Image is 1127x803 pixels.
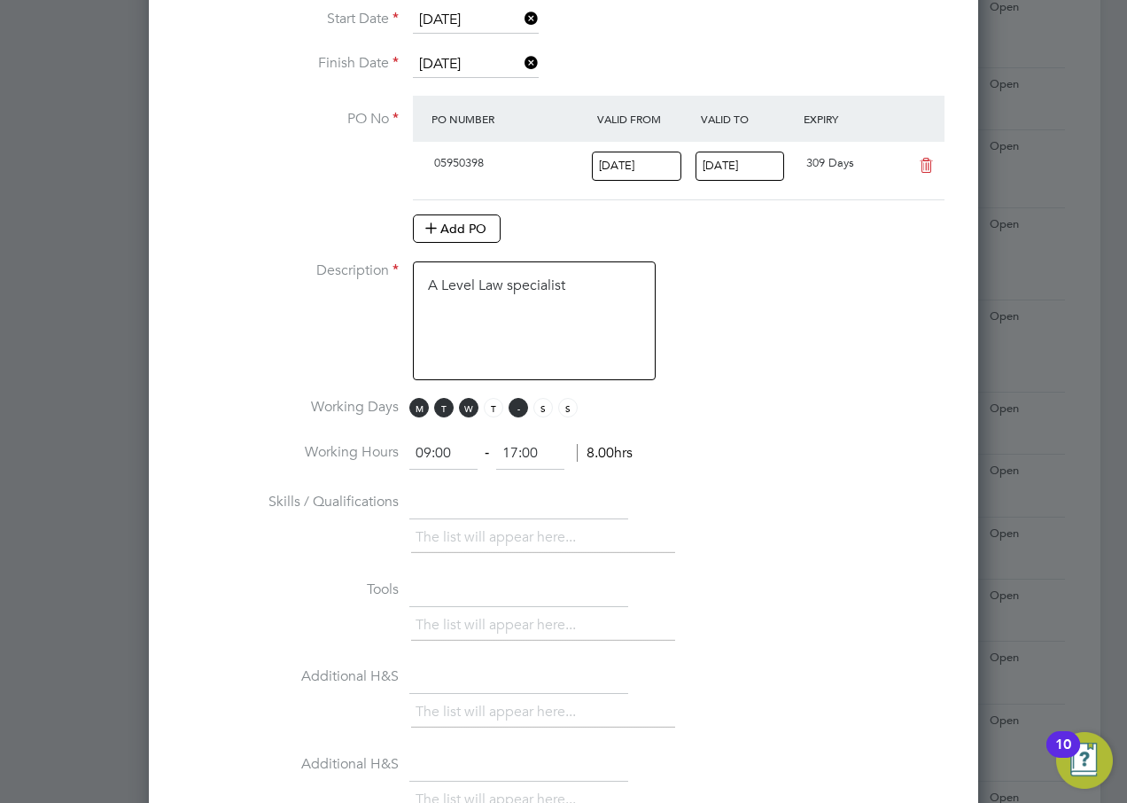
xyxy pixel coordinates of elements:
[177,110,399,129] label: PO No
[1056,732,1113,789] button: Open Resource Center, 10 new notifications
[409,438,478,470] input: 08:00
[533,398,553,417] span: S
[799,103,903,135] div: Expiry
[177,398,399,417] label: Working Days
[416,526,583,550] li: The list will appear here...
[434,398,454,417] span: T
[177,493,399,511] label: Skills / Qualifications
[413,7,539,34] input: Select one
[177,443,399,462] label: Working Hours
[413,51,539,78] input: Select one
[696,103,800,135] div: Valid To
[558,398,578,417] span: S
[509,398,528,417] span: F
[496,438,564,470] input: 17:00
[177,667,399,686] label: Additional H&S
[416,613,583,637] li: The list will appear here...
[434,155,484,170] span: 05950398
[1055,745,1071,768] div: 10
[484,398,503,417] span: T
[177,755,399,774] label: Additional H&S
[481,444,493,462] span: ‐
[806,155,854,170] span: 309 Days
[593,103,696,135] div: Valid From
[177,54,399,73] label: Finish Date
[427,103,593,135] div: PO Number
[592,152,681,181] input: Select one
[409,398,429,417] span: M
[177,581,399,599] label: Tools
[416,700,583,724] li: The list will appear here...
[177,261,399,280] label: Description
[459,398,478,417] span: W
[413,214,501,243] button: Add PO
[177,10,399,28] label: Start Date
[696,152,785,181] input: Select one
[577,444,633,462] span: 8.00hrs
